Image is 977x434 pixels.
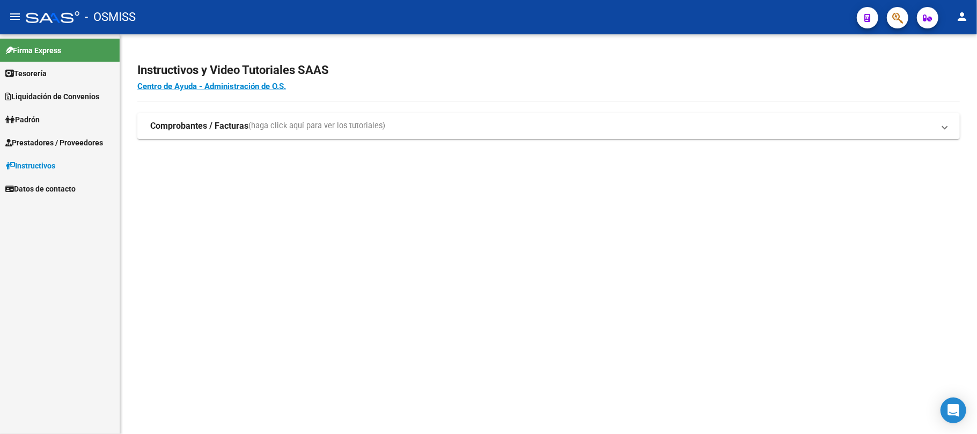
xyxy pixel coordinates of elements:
[5,114,40,126] span: Padrón
[5,91,99,102] span: Liquidación de Convenios
[5,183,76,195] span: Datos de contacto
[941,398,966,423] div: Open Intercom Messenger
[5,45,61,56] span: Firma Express
[137,82,286,91] a: Centro de Ayuda - Administración de O.S.
[956,10,968,23] mat-icon: person
[137,60,960,80] h2: Instructivos y Video Tutoriales SAAS
[9,10,21,23] mat-icon: menu
[5,137,103,149] span: Prestadores / Proveedores
[5,160,55,172] span: Instructivos
[248,120,385,132] span: (haga click aquí para ver los tutoriales)
[150,120,248,132] strong: Comprobantes / Facturas
[85,5,136,29] span: - OSMISS
[5,68,47,79] span: Tesorería
[137,113,960,139] mat-expansion-panel-header: Comprobantes / Facturas(haga click aquí para ver los tutoriales)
